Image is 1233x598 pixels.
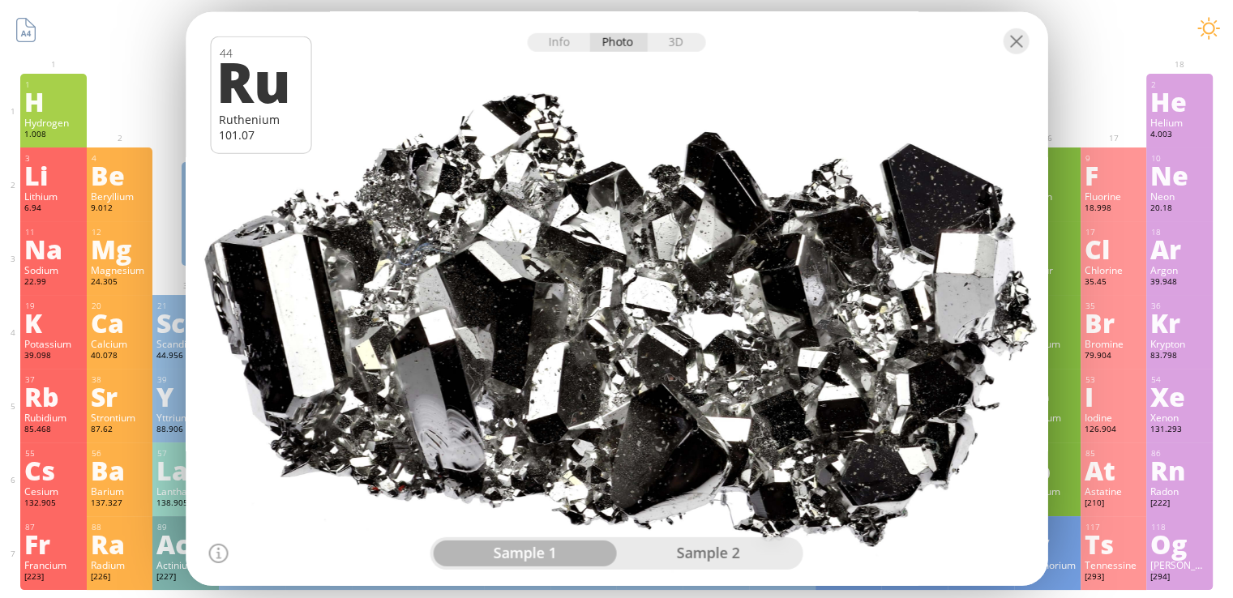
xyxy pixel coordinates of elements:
[1150,310,1209,335] div: Kr
[92,153,149,164] div: 4
[157,301,215,311] div: 21
[1150,350,1209,363] div: 83.798
[1085,337,1143,350] div: Bromine
[1085,424,1143,437] div: 126.904
[1085,276,1143,289] div: 35.45
[156,571,215,584] div: [227]
[1085,485,1143,498] div: Astatine
[91,337,149,350] div: Calcium
[1085,263,1143,276] div: Chlorine
[156,558,215,571] div: Actinium
[25,522,83,532] div: 87
[156,383,215,409] div: Y
[24,424,83,437] div: 85.468
[1150,190,1209,203] div: Neon
[1151,522,1209,532] div: 118
[8,8,1225,41] h1: Talbica. Interactive chemistry
[24,263,83,276] div: Sodium
[1085,310,1143,335] div: Br
[91,424,149,437] div: 87.62
[92,227,149,237] div: 12
[1085,448,1143,459] div: 85
[528,33,590,52] div: Info
[156,424,215,437] div: 88.906
[1085,301,1143,311] div: 35
[1150,457,1209,483] div: Rn
[157,522,215,532] div: 89
[1150,236,1209,262] div: Ar
[1085,558,1143,571] div: Tennessine
[25,79,83,90] div: 1
[1150,571,1209,584] div: [294]
[1150,424,1209,437] div: 131.293
[1019,374,1077,385] div: 52
[1085,236,1143,262] div: Cl
[156,531,215,557] div: Ac
[434,540,617,566] div: sample 1
[1085,531,1143,557] div: Ts
[1150,383,1209,409] div: Xe
[216,53,300,109] div: Ru
[92,374,149,385] div: 38
[24,383,83,409] div: Rb
[91,498,149,510] div: 137.327
[1019,301,1077,311] div: 34
[1150,276,1209,289] div: 39.948
[1151,153,1209,164] div: 10
[1085,374,1143,385] div: 53
[24,498,83,510] div: 132.905
[92,522,149,532] div: 88
[1085,383,1143,409] div: I
[1150,88,1209,114] div: He
[1150,531,1209,557] div: Og
[1150,263,1209,276] div: Argon
[1085,190,1143,203] div: Fluorine
[24,411,83,424] div: Rubidium
[1151,374,1209,385] div: 54
[24,129,83,142] div: 1.008
[91,485,149,498] div: Barium
[25,227,83,237] div: 11
[219,127,302,143] div: 101.07
[1150,411,1209,424] div: Xenon
[156,337,215,350] div: Scandium
[1085,350,1143,363] div: 79.904
[1150,337,1209,350] div: Krypton
[92,448,149,459] div: 56
[648,33,706,52] div: 3D
[24,457,83,483] div: Cs
[24,485,83,498] div: Cesium
[91,350,149,363] div: 40.078
[91,411,149,424] div: Strontium
[1151,301,1209,311] div: 36
[24,190,83,203] div: Lithium
[24,236,83,262] div: Na
[1150,116,1209,129] div: Helium
[617,540,800,566] div: sample 2
[1019,227,1077,237] div: 16
[1151,448,1209,459] div: 86
[1019,522,1077,532] div: 116
[1085,227,1143,237] div: 17
[24,571,83,584] div: [223]
[156,498,215,510] div: 138.905
[24,558,83,571] div: Francium
[25,153,83,164] div: 3
[156,310,215,335] div: Sc
[91,162,149,188] div: Be
[24,276,83,289] div: 22.99
[1151,227,1209,237] div: 18
[91,263,149,276] div: Magnesium
[25,374,83,385] div: 37
[1085,162,1143,188] div: F
[92,301,149,311] div: 20
[1085,571,1143,584] div: [293]
[156,485,215,498] div: Lanthanum
[1150,129,1209,142] div: 4.003
[157,374,215,385] div: 39
[91,571,149,584] div: [226]
[1085,411,1143,424] div: Iodine
[91,190,149,203] div: Beryllium
[91,531,149,557] div: Ra
[91,203,149,216] div: 9.012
